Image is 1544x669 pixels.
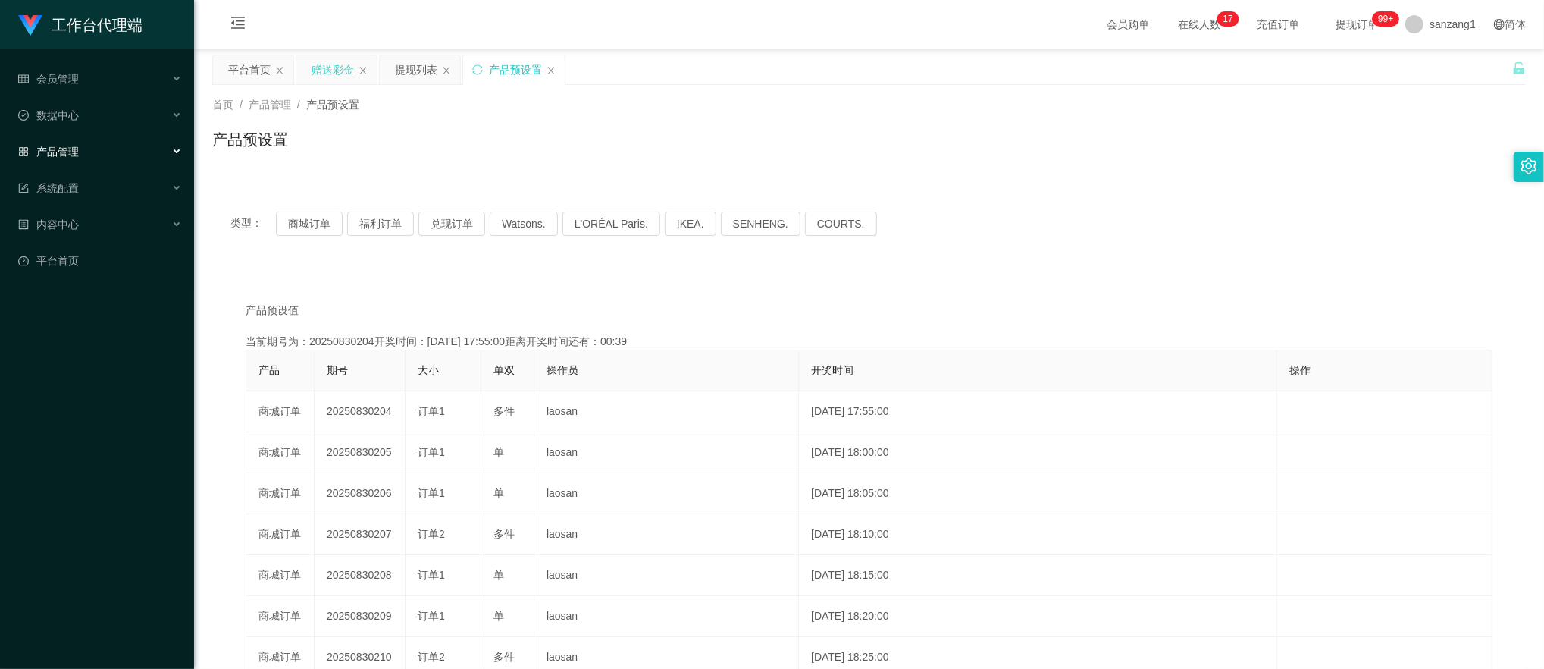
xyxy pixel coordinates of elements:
i: 图标: unlock [1512,61,1526,75]
td: [DATE] 18:10:00 [799,514,1277,555]
p: 7 [1228,11,1233,27]
span: 产品 [258,364,280,376]
span: 充值订单 [1249,19,1307,30]
td: [DATE] 17:55:00 [799,391,1277,432]
td: 20250830209 [315,596,406,637]
span: 多件 [493,405,515,417]
td: 商城订单 [246,596,315,637]
span: 订单2 [418,651,445,663]
td: 20250830206 [315,473,406,514]
span: 单 [493,446,504,458]
i: 图标: close [359,66,368,75]
td: laosan [534,514,799,555]
span: 单 [493,610,504,622]
span: 单 [493,487,504,499]
i: 图标: table [18,74,29,84]
span: 数据中心 [18,109,79,121]
i: 图标: sync [472,64,483,75]
span: 首页 [212,99,233,111]
span: 大小 [418,364,439,376]
i: 图标: menu-fold [212,1,264,49]
a: 图标: dashboard平台首页 [18,246,182,276]
button: 福利订单 [347,212,414,236]
i: 图标: check-circle-o [18,110,29,121]
span: 订单1 [418,610,445,622]
h1: 工作台代理端 [52,1,142,49]
span: 开奖时间 [811,364,853,376]
a: 工作台代理端 [18,18,142,30]
td: [DATE] 18:20:00 [799,596,1277,637]
span: 在线人数 [1170,19,1228,30]
td: 20250830208 [315,555,406,596]
span: 系统配置 [18,182,79,194]
span: 订单1 [418,405,445,417]
td: 商城订单 [246,473,315,514]
td: 20250830204 [315,391,406,432]
button: L'ORÉAL Paris. [562,212,660,236]
td: 20250830205 [315,432,406,473]
img: logo.9652507e.png [18,15,42,36]
td: laosan [534,473,799,514]
div: 当前期号为：20250830204开奖时间：[DATE] 17:55:00距离开奖时间还有：00:39 [246,334,1492,350]
div: 赠送彩金 [312,55,354,84]
button: COURTS. [805,212,877,236]
i: 图标: close [547,66,556,75]
span: / [240,99,243,111]
span: 内容中心 [18,218,79,231]
div: 产品预设置 [489,55,542,84]
sup: 1023 [1372,11,1399,27]
span: 提现订单 [1328,19,1386,30]
div: 提现列表 [395,55,437,84]
span: 类型： [230,212,276,236]
i: 图标: profile [18,219,29,230]
td: 商城订单 [246,432,315,473]
i: 图标: appstore-o [18,146,29,157]
i: 图标: global [1494,19,1505,30]
i: 图标: setting [1521,158,1537,174]
button: IKEA. [665,212,716,236]
span: 操作员 [547,364,578,376]
td: [DATE] 18:05:00 [799,473,1277,514]
span: 产品预设置 [306,99,359,111]
td: 商城订单 [246,391,315,432]
td: laosan [534,555,799,596]
span: 操作 [1289,364,1311,376]
span: 单双 [493,364,515,376]
td: laosan [534,432,799,473]
td: laosan [534,596,799,637]
i: 图标: close [442,66,451,75]
button: SENHENG. [721,212,800,236]
td: 20250830207 [315,514,406,555]
td: 商城订单 [246,514,315,555]
td: laosan [534,391,799,432]
i: 图标: close [275,66,284,75]
td: 商城订单 [246,555,315,596]
span: 多件 [493,651,515,663]
h1: 产品预设置 [212,128,288,151]
span: / [297,99,300,111]
span: 订单2 [418,528,445,540]
td: [DATE] 18:00:00 [799,432,1277,473]
button: Watsons. [490,212,558,236]
span: 产品预设值 [246,303,299,319]
div: 平台首页 [228,55,271,84]
span: 产品管理 [249,99,291,111]
span: 订单1 [418,446,445,458]
td: [DATE] 18:15:00 [799,555,1277,596]
span: 订单1 [418,487,445,499]
span: 期号 [327,364,348,376]
span: 订单1 [418,569,445,581]
button: 兑现订单 [418,212,485,236]
i: 图标: form [18,183,29,193]
span: 会员管理 [18,73,79,85]
span: 单 [493,569,504,581]
p: 1 [1223,11,1229,27]
sup: 17 [1217,11,1239,27]
span: 产品管理 [18,146,79,158]
span: 多件 [493,528,515,540]
button: 商城订单 [276,212,343,236]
